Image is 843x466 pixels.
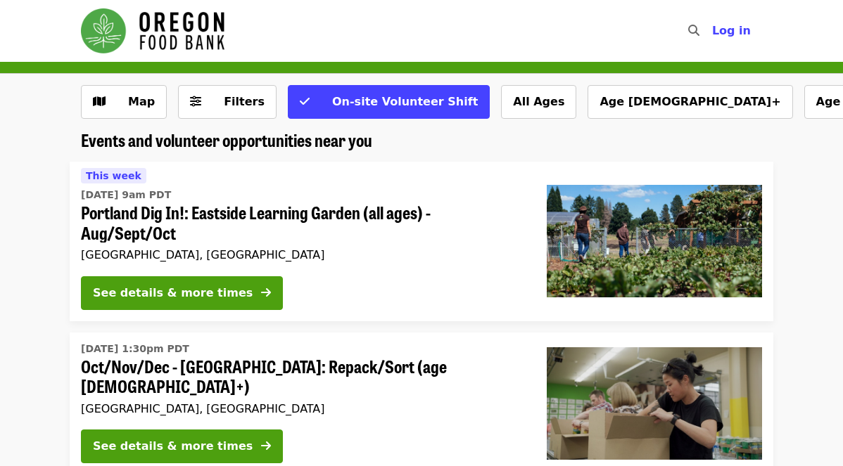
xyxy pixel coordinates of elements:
[81,356,524,397] span: Oct/Nov/Dec - [GEOGRAPHIC_DATA]: Repack/Sort (age [DEMOGRAPHIC_DATA]+)
[501,85,576,119] button: All Ages
[81,429,283,463] button: See details & more times
[93,95,106,108] i: map icon
[547,347,762,460] img: Oct/Nov/Dec - Portland: Repack/Sort (age 8+) organized by Oregon Food Bank
[178,85,277,119] button: Filters (0 selected)
[81,188,171,202] time: [DATE] 9am PDT
[332,95,478,108] span: On-site Volunteer Shift
[224,95,265,108] span: Filters
[93,285,253,302] div: See details & more times
[300,95,310,108] i: check icon
[261,286,271,299] i: arrow-right icon
[190,95,201,108] i: sliders-h icon
[81,402,524,415] div: [GEOGRAPHIC_DATA], [GEOGRAPHIC_DATA]
[93,438,253,455] div: See details & more times
[128,95,155,108] span: Map
[688,24,699,37] i: search icon
[70,162,773,321] a: See details for "Portland Dig In!: Eastside Learning Garden (all ages) - Aug/Sept/Oct"
[708,14,719,48] input: Search
[81,202,524,243] span: Portland Dig In!: Eastside Learning Garden (all ages) - Aug/Sept/Oct
[81,342,189,356] time: [DATE] 1:30pm PDT
[81,85,167,119] button: Show map view
[547,185,762,297] img: Portland Dig In!: Eastside Learning Garden (all ages) - Aug/Sept/Oct organized by Oregon Food Bank
[712,24,751,37] span: Log in
[81,276,283,310] button: See details & more times
[588,85,792,119] button: Age [DEMOGRAPHIC_DATA]+
[288,85,490,119] button: On-site Volunteer Shift
[261,439,271,453] i: arrow-right icon
[701,17,762,45] button: Log in
[81,248,524,261] div: [GEOGRAPHIC_DATA], [GEOGRAPHIC_DATA]
[81,127,372,152] span: Events and volunteer opportunities near you
[86,170,141,181] span: This week
[81,8,224,53] img: Oregon Food Bank - Home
